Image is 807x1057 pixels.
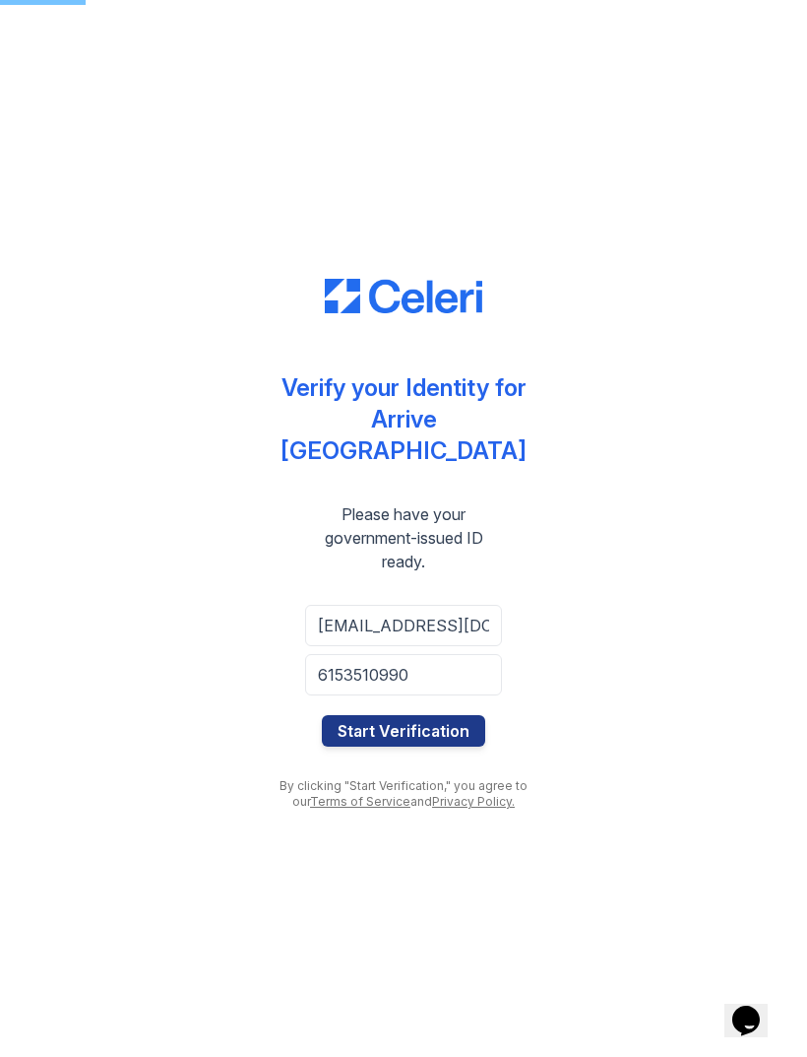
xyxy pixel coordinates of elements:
[305,605,502,646] input: Email
[325,279,482,314] img: CE_Logo_Blue-a8612792a0a2168367f1c8372b55b34899dd931a85d93a1a3d3e32e68fde9ad4.png
[310,794,410,809] a: Terms of Service
[305,654,502,695] input: Phone
[266,502,541,573] div: Please have your government-issued ID ready.
[322,715,485,747] button: Start Verification
[724,978,787,1037] iframe: chat widget
[266,372,541,467] div: Verify your Identity for Arrive [GEOGRAPHIC_DATA]
[266,778,541,810] div: By clicking "Start Verification," you agree to our and
[432,794,515,809] a: Privacy Policy.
